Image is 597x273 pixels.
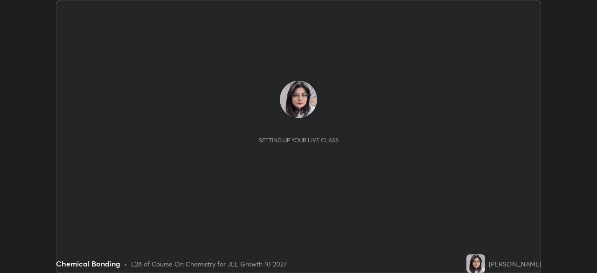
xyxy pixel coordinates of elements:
div: L28 of Course On Chemistry for JEE Growth 10 2027 [131,259,287,269]
div: [PERSON_NAME] [489,259,541,269]
div: Chemical Bonding [56,258,120,269]
img: e1dd08db89924fdf9fb4dedfba36421f.jpg [280,81,317,118]
div: Setting up your live class [259,137,339,144]
div: • [124,259,127,269]
img: e1dd08db89924fdf9fb4dedfba36421f.jpg [466,254,485,273]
